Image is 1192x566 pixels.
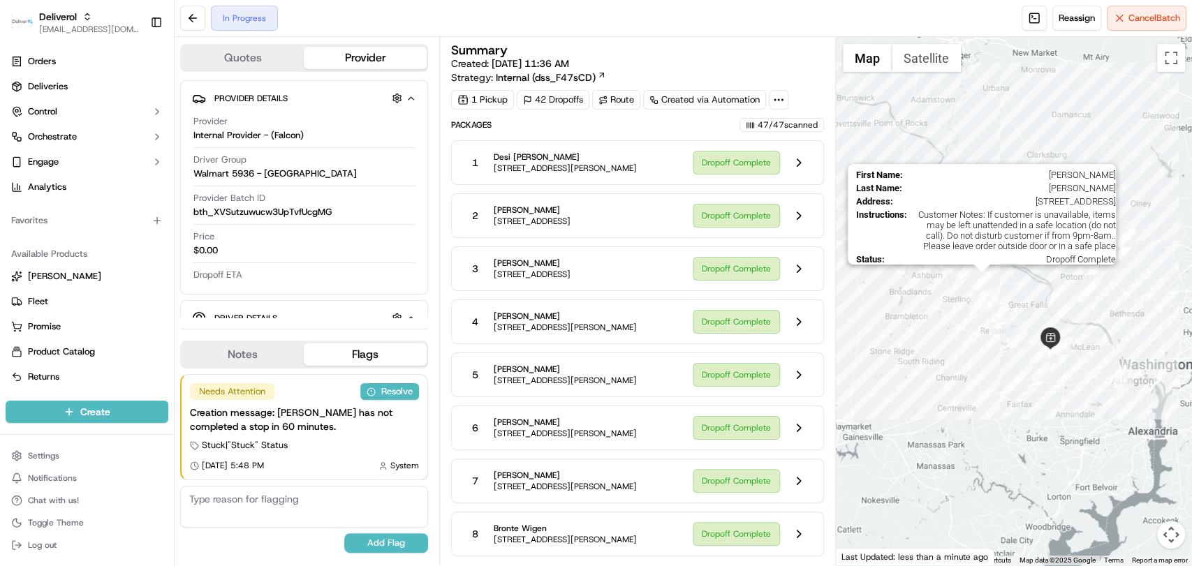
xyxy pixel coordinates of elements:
[494,163,637,174] span: [STREET_ADDRESS][PERSON_NAME]
[1157,521,1185,549] button: Map camera controls
[28,255,39,266] img: 1736555255976-a54dd68f-1ca7-489b-9aae-adbdc363a1c4
[11,295,163,308] a: Fleet
[908,183,1116,193] span: [PERSON_NAME]
[237,137,254,154] button: Start new chat
[28,270,101,283] span: [PERSON_NAME]
[1132,556,1188,564] a: Report a map error
[472,209,478,223] span: 2
[139,346,169,357] span: Pylon
[1008,371,1026,389] div: 4
[28,181,66,193] span: Analytics
[451,119,492,131] span: Packages
[1082,278,1101,296] div: 39
[80,405,110,419] span: Create
[6,265,168,288] button: [PERSON_NAME]
[1047,285,1065,303] div: 41
[14,313,25,325] div: 📗
[472,262,478,276] span: 3
[193,269,242,281] span: Dropoff ETA
[973,272,991,290] div: 14
[6,315,168,338] button: Promise
[494,534,637,545] span: [STREET_ADDRESS][PERSON_NAME]
[6,366,168,388] button: Returns
[39,10,77,24] button: Deliverol
[6,341,168,363] button: Product Catalog
[843,44,892,72] button: Show street map
[494,322,637,333] span: [STREET_ADDRESS][PERSON_NAME]
[28,320,61,333] span: Promise
[6,243,168,265] div: Available Products
[472,421,478,435] span: 6
[6,446,168,466] button: Settings
[6,491,168,510] button: Chat with us!
[6,290,168,313] button: Fleet
[908,170,1116,180] span: [PERSON_NAME]
[913,209,1116,251] span: Customer Notes: If customer is unavailable, items may be left unattended in a safe location (do n...
[957,261,975,279] div: 13
[6,513,168,533] button: Toggle Theme
[360,383,419,400] button: Resolve
[494,311,637,322] span: [PERSON_NAME]
[856,183,902,193] span: Last Name :
[214,313,277,324] span: Driver Details
[740,118,824,132] div: 47 / 47 scanned
[494,151,637,163] span: Desi [PERSON_NAME]
[6,6,145,39] button: DeliverolDeliverol[EMAIL_ADDRESS][DOMAIN_NAME]
[1128,12,1180,24] span: Cancel Batch
[11,345,163,358] a: Product Catalog
[14,133,39,158] img: 1736555255976-a54dd68f-1ca7-489b-9aae-adbdc363a1c4
[839,547,885,565] img: Google
[192,306,416,329] button: Driver Details
[63,133,229,147] div: Start new chat
[6,209,168,232] div: Favorites
[6,126,168,148] button: Orchestrate
[193,167,357,180] span: Walmart 5936 - [GEOGRAPHIC_DATA]
[6,100,168,123] button: Control
[6,535,168,555] button: Log out
[193,206,332,218] span: bth_XVSutzuwucw3UpTvfUcgMG
[28,131,77,143] span: Orchestrate
[856,254,885,265] span: Status :
[496,70,606,84] a: Internal (dss_F47sCD)
[980,295,999,313] div: 8
[43,216,113,228] span: [PERSON_NAME]
[304,47,426,69] button: Provider
[494,204,571,216] span: [PERSON_NAME]
[472,368,478,382] span: 5
[28,80,68,93] span: Deliveries
[28,539,57,551] span: Log out
[494,523,637,534] span: Bronte Wigen
[592,90,640,110] div: Route
[28,450,59,461] span: Settings
[28,472,77,484] span: Notifications
[1052,6,1101,31] button: Reassign
[6,151,168,173] button: Engage
[1114,371,1132,389] div: 16
[304,343,426,366] button: Flags
[28,105,57,118] span: Control
[43,254,113,265] span: [PERSON_NAME]
[14,181,94,193] div: Past conversations
[28,217,39,228] img: 1736555255976-a54dd68f-1ca7-489b-9aae-adbdc363a1c4
[494,269,571,280] span: [STREET_ADDRESS]
[991,304,1009,322] div: 7
[1009,330,1027,348] div: 5
[1029,346,1047,364] div: 2
[28,312,107,326] span: Knowledge Base
[451,90,514,110] div: 1 Pickup
[1115,241,1133,260] div: 19
[1040,344,1059,362] div: 1
[494,258,571,269] span: [PERSON_NAME]
[1110,365,1128,383] div: 17
[216,179,254,195] button: See all
[28,55,56,68] span: Orders
[6,468,168,488] button: Notifications
[937,250,955,268] div: 11
[182,47,304,69] button: Quotes
[1017,249,1036,267] div: 32
[494,216,571,227] span: [STREET_ADDRESS]
[28,495,79,506] span: Chat with us!
[494,481,637,492] span: [STREET_ADDRESS][PERSON_NAME]
[118,313,129,325] div: 💻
